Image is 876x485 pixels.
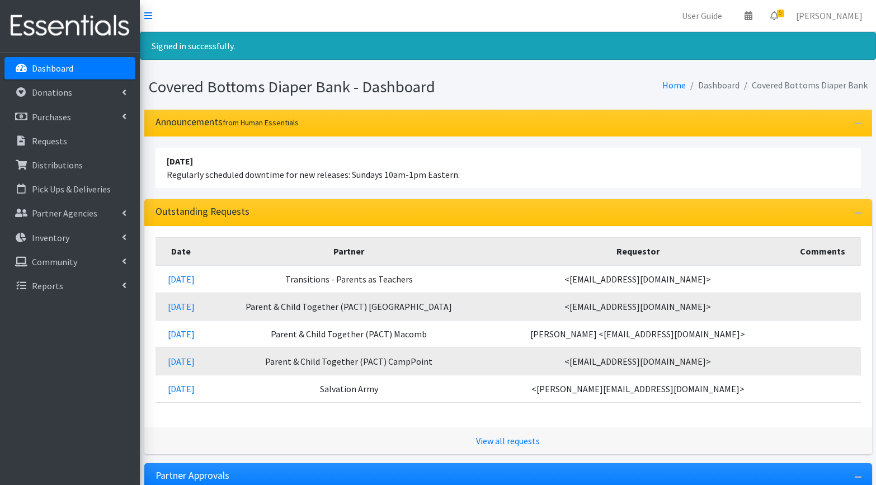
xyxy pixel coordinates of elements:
th: Date [156,237,208,265]
a: [DATE] [168,356,195,367]
th: Partner [207,237,491,265]
td: <[PERSON_NAME][EMAIL_ADDRESS][DOMAIN_NAME]> [491,375,785,402]
td: Salvation Army [207,375,491,402]
a: Donations [4,81,135,103]
h3: Outstanding Requests [156,206,249,218]
a: Requests [4,130,135,152]
td: Transitions - Parents as Teachers [207,265,491,293]
td: Parent & Child Together (PACT) [GEOGRAPHIC_DATA] [207,293,491,320]
p: Requests [32,135,67,147]
li: Dashboard [686,77,740,93]
a: Pick Ups & Deliveries [4,178,135,200]
td: Parent & Child Together (PACT) Macomb [207,320,491,347]
a: Reports [4,275,135,297]
p: Purchases [32,111,71,123]
img: HumanEssentials [4,7,135,45]
a: Distributions [4,154,135,176]
td: Parent & Child Together (PACT) CampPoint [207,347,491,375]
strong: [DATE] [167,156,193,167]
h3: Announcements [156,116,299,128]
a: Purchases [4,106,135,128]
p: Donations [32,87,72,98]
a: Community [4,251,135,273]
h1: Covered Bottoms Diaper Bank - Dashboard [149,77,504,97]
a: [DATE] [168,328,195,340]
p: Community [32,256,77,267]
td: <[EMAIL_ADDRESS][DOMAIN_NAME]> [491,293,785,320]
small: from Human Essentials [223,117,299,128]
a: User Guide [673,4,731,27]
a: 5 [761,4,787,27]
h3: Partner Approvals [156,470,229,482]
a: View all requests [476,435,540,446]
a: [PERSON_NAME] [787,4,872,27]
a: [DATE] [168,383,195,394]
p: Pick Ups & Deliveries [32,183,111,195]
td: [PERSON_NAME] <[EMAIL_ADDRESS][DOMAIN_NAME]> [491,320,785,347]
li: Covered Bottoms Diaper Bank [740,77,868,93]
p: Partner Agencies [32,208,97,219]
td: <[EMAIL_ADDRESS][DOMAIN_NAME]> [491,347,785,375]
td: <[EMAIL_ADDRESS][DOMAIN_NAME]> [491,265,785,293]
p: Distributions [32,159,83,171]
a: [DATE] [168,274,195,285]
a: [DATE] [168,301,195,312]
a: Dashboard [4,57,135,79]
a: Home [662,79,686,91]
li: Regularly scheduled downtime for new releases: Sundays 10am-1pm Eastern. [156,148,861,188]
p: Dashboard [32,63,73,74]
a: Inventory [4,227,135,249]
p: Inventory [32,232,69,243]
a: Partner Agencies [4,202,135,224]
span: 5 [777,10,784,17]
th: Requestor [491,237,785,265]
div: Signed in successfully. [140,32,876,60]
th: Comments [785,237,860,265]
p: Reports [32,280,63,291]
